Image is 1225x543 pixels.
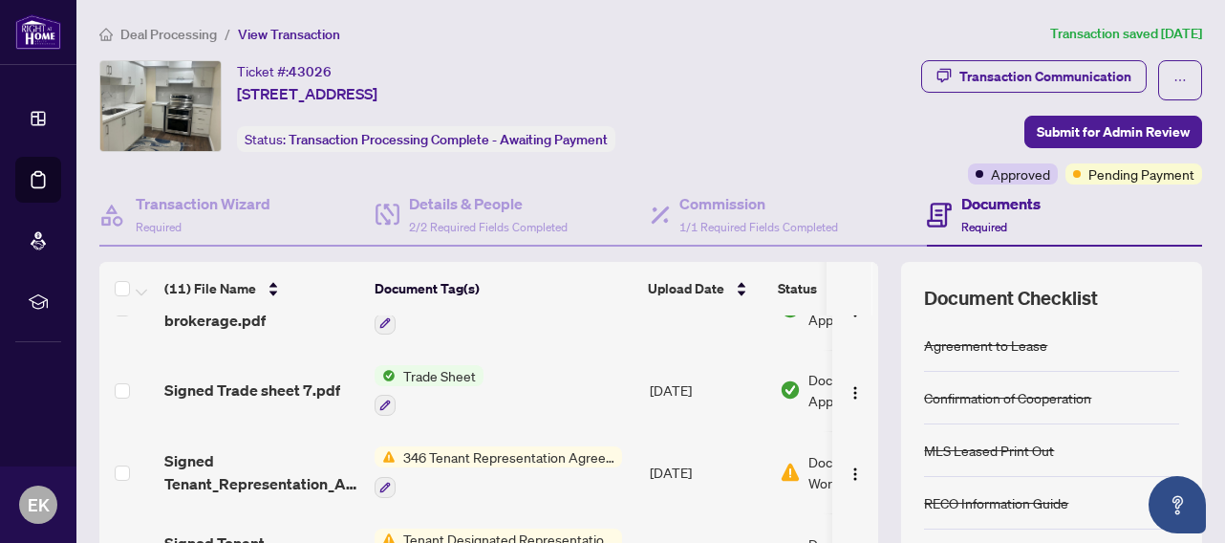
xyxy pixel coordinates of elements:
[921,60,1147,93] button: Transaction Communication
[164,278,256,299] span: (11) File Name
[225,23,230,45] li: /
[396,446,622,467] span: 346 Tenant Representation Agreement - Authority for Lease or Purchase
[679,192,838,215] h4: Commission
[375,365,396,386] img: Status Icon
[375,446,396,467] img: Status Icon
[157,262,367,315] th: (11) File Name
[409,192,568,215] h4: Details & People
[120,26,217,43] span: Deal Processing
[924,440,1054,461] div: MLS Leased Print Out
[808,451,927,493] span: Document Needs Work
[1149,476,1206,533] button: Open asap
[679,220,838,234] span: 1/1 Required Fields Completed
[164,449,359,495] span: Signed Tenant_Representation_Agrmt_-_Authority_for_Lease_or_Purchase_-_Adeshola.pdf
[840,375,870,405] button: Logo
[780,380,801,401] img: Document Status
[1050,23,1202,45] article: Transaction saved [DATE]
[640,262,770,315] th: Upload Date
[961,192,1041,215] h4: Documents
[959,61,1131,92] div: Transaction Communication
[237,82,377,105] span: [STREET_ADDRESS]
[1173,74,1187,87] span: ellipsis
[409,220,568,234] span: 2/2 Required Fields Completed
[924,492,1068,513] div: RECO Information Guide
[991,163,1050,185] span: Approved
[1088,163,1194,185] span: Pending Payment
[367,262,640,315] th: Document Tag(s)
[808,369,927,411] span: Document Approved
[648,278,724,299] span: Upload Date
[99,28,113,41] span: home
[961,220,1007,234] span: Required
[1037,117,1190,147] span: Submit for Admin Review
[136,192,270,215] h4: Transaction Wizard
[642,431,772,513] td: [DATE]
[642,350,772,432] td: [DATE]
[778,278,817,299] span: Status
[164,379,340,402] span: Signed Trade sheet 7.pdf
[924,335,1047,356] div: Agreement to Lease
[375,446,622,498] button: Status Icon346 Tenant Representation Agreement - Authority for Lease or Purchase
[238,26,340,43] span: View Transaction
[848,385,863,401] img: Logo
[136,220,182,234] span: Required
[15,14,61,50] img: logo
[770,262,933,315] th: Status
[237,126,615,152] div: Status:
[28,491,50,518] span: EK
[924,387,1091,408] div: Confirmation of Cooperation
[375,365,484,417] button: Status IconTrade Sheet
[1024,116,1202,148] button: Submit for Admin Review
[840,457,870,488] button: Logo
[289,63,332,80] span: 43026
[780,462,801,483] img: Document Status
[289,131,608,148] span: Transaction Processing Complete - Awaiting Payment
[100,61,221,151] img: IMG-E12237891_1.jpg
[924,285,1098,312] span: Document Checklist
[237,60,332,82] div: Ticket #:
[396,365,484,386] span: Trade Sheet
[848,467,863,482] img: Logo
